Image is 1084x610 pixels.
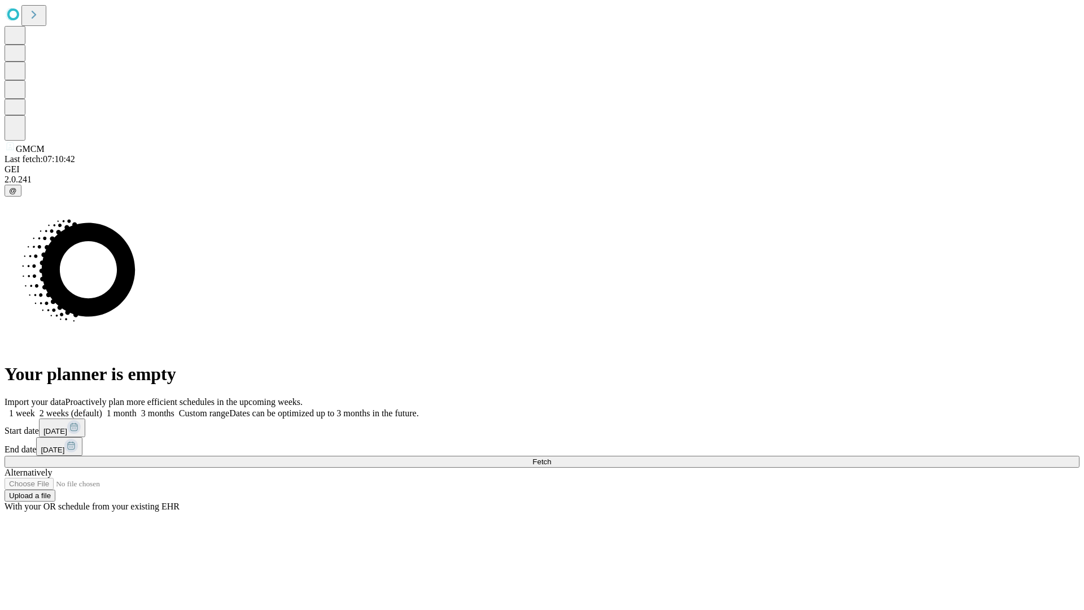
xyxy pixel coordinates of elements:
[5,502,180,511] span: With your OR schedule from your existing EHR
[5,164,1079,175] div: GEI
[5,364,1079,385] h1: Your planner is empty
[229,408,418,418] span: Dates can be optimized up to 3 months in the future.
[532,457,551,466] span: Fetch
[5,456,1079,468] button: Fetch
[141,408,174,418] span: 3 months
[5,419,1079,437] div: Start date
[9,186,17,195] span: @
[36,437,82,456] button: [DATE]
[5,185,21,197] button: @
[5,468,52,477] span: Alternatively
[179,408,229,418] span: Custom range
[5,490,55,502] button: Upload a file
[43,427,67,435] span: [DATE]
[9,408,35,418] span: 1 week
[16,144,45,154] span: GMCM
[5,154,75,164] span: Last fetch: 07:10:42
[41,446,64,454] span: [DATE]
[39,419,85,437] button: [DATE]
[40,408,102,418] span: 2 weeks (default)
[5,175,1079,185] div: 2.0.241
[107,408,137,418] span: 1 month
[65,397,303,407] span: Proactively plan more efficient schedules in the upcoming weeks.
[5,437,1079,456] div: End date
[5,397,65,407] span: Import your data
